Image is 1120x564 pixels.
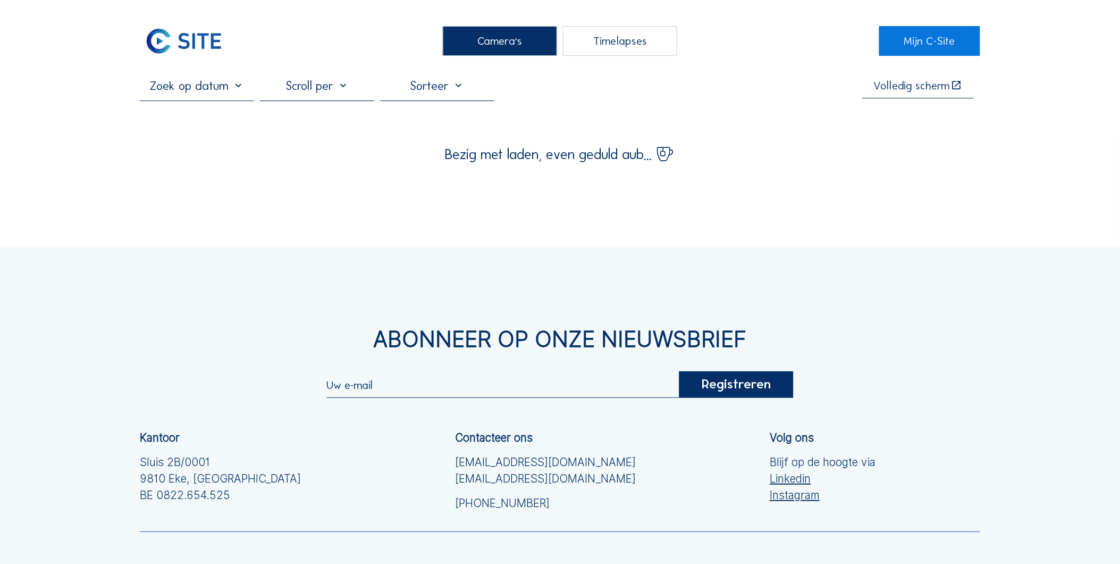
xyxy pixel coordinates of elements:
[140,433,180,444] div: Kantoor
[455,495,636,511] a: [PHONE_NUMBER]
[455,470,636,487] a: [EMAIL_ADDRESS][DOMAIN_NAME]
[563,26,677,56] div: Timelapses
[326,379,679,392] input: Uw e-mail
[879,26,980,56] a: Mijn C-Site
[140,454,301,503] div: Sluis 2B/0001 9810 Eke, [GEOGRAPHIC_DATA] BE 0822.654.525
[443,26,557,56] div: Camera's
[445,147,652,162] span: Bezig met laden, even geduld aub...
[770,487,876,503] a: Instagram
[140,26,241,56] a: C-SITE Logo
[455,433,533,444] div: Contacteer ons
[140,26,228,56] img: C-SITE Logo
[455,454,636,470] a: [EMAIL_ADDRESS][DOMAIN_NAME]
[770,454,876,503] div: Blijf op de hoogte via
[679,371,794,398] div: Registreren
[770,433,814,444] div: Volg ons
[770,470,876,487] a: Linkedin
[140,78,254,93] input: Zoek op datum 󰅀
[140,328,980,350] div: Abonneer op onze nieuwsbrief
[873,80,950,92] div: Volledig scherm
